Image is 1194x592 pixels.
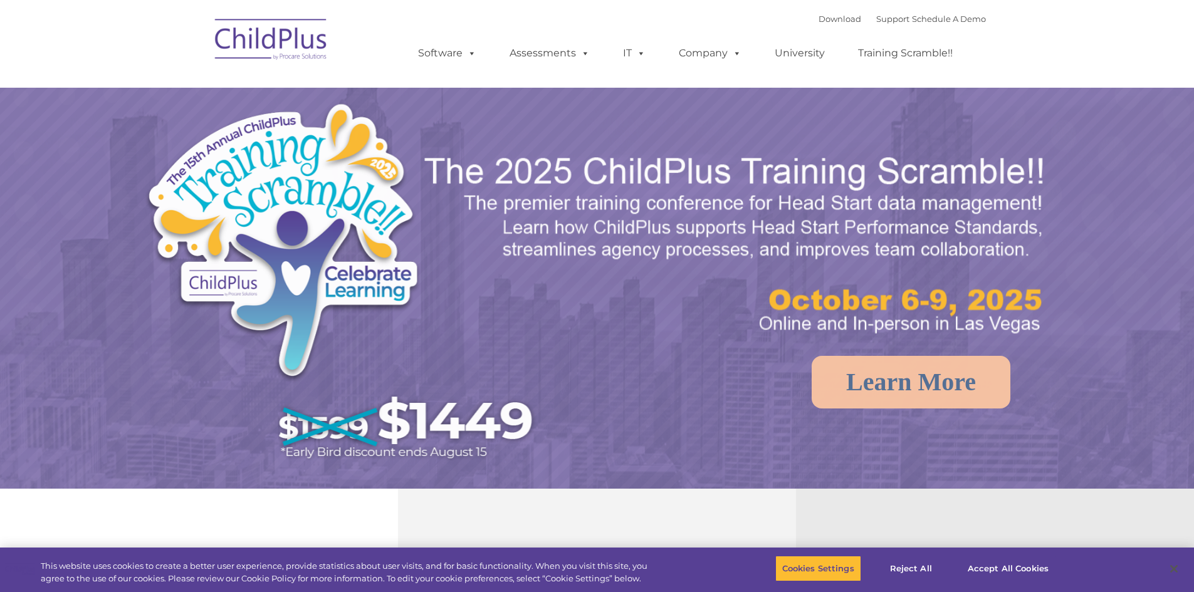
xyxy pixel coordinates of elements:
button: Accept All Cookies [961,556,1055,582]
a: Learn More [812,356,1010,408]
a: IT [610,41,658,66]
a: Download [819,14,861,24]
a: Training Scramble!! [846,41,965,66]
a: Company [666,41,754,66]
a: Assessments [497,41,602,66]
img: ChildPlus by Procare Solutions [209,10,334,73]
a: University [762,41,837,66]
button: Close [1160,555,1188,583]
div: This website uses cookies to create a better user experience, provide statistics about user visit... [41,560,657,584]
a: Software [406,41,489,66]
button: Cookies Settings [775,556,861,582]
font: | [819,14,986,24]
button: Reject All [872,556,950,582]
a: Schedule A Demo [912,14,986,24]
a: Support [876,14,909,24]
